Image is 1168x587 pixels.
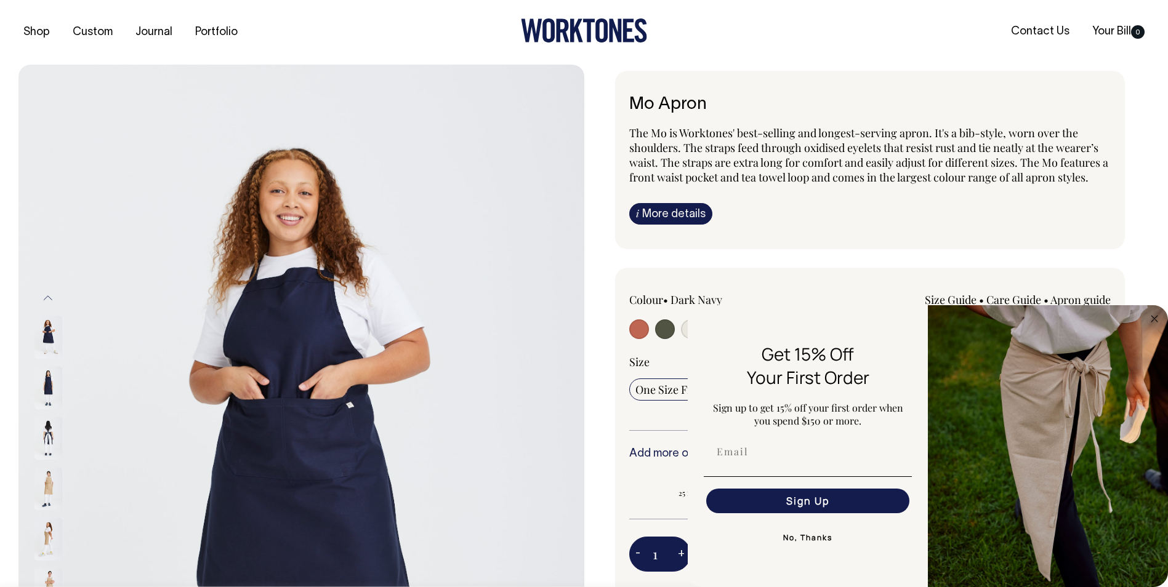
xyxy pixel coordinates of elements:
span: 5% OFF [635,473,778,488]
div: Colour [629,292,822,307]
img: underline [704,476,912,477]
a: Custom [68,22,118,42]
button: + [672,542,691,567]
span: 25 more to apply [635,488,778,498]
button: - [629,542,646,567]
a: Contact Us [1006,22,1074,42]
img: dark-navy [34,417,62,460]
a: Your Bill0 [1087,22,1150,42]
h6: Mo Apron [629,95,1111,114]
div: Size [629,354,1111,369]
a: iMore details [629,203,712,225]
span: The Mo is Worktones' best-selling and longest-serving apron. It's a bib-style, worn over the shou... [629,126,1108,185]
span: One Size Fits All [635,382,714,397]
span: Your First Order [747,365,869,389]
a: Size Guide [925,292,977,307]
a: Journal [131,22,177,42]
img: khaki [34,467,62,510]
img: 5e34ad8f-4f05-4173-92a8-ea475ee49ac9.jpeg [928,305,1168,587]
input: One Size Fits All [629,378,720,401]
span: i [636,207,639,220]
h6: Add more of this item or any of our other to save [629,448,1111,460]
img: khaki [34,517,62,561]
button: Previous [39,284,57,312]
span: • [979,292,984,307]
img: dark-navy [34,366,62,409]
a: Apron guide [1050,292,1111,307]
input: Email [706,439,909,464]
button: Close dialog [1147,311,1162,326]
span: • [1044,292,1049,307]
a: Care Guide [986,292,1041,307]
div: FLYOUT Form [688,305,1168,587]
button: Sign Up [706,489,909,513]
span: Get 15% Off [762,342,854,365]
span: 0 [1131,25,1145,39]
span: Sign up to get 15% off your first order when you spend $150 or more. [713,401,903,427]
input: 5% OFF 25 more to apply [629,469,784,501]
span: • [663,292,668,307]
img: dark-navy [34,316,62,359]
a: Portfolio [190,22,243,42]
label: Dark Navy [671,292,722,307]
a: Shop [18,22,55,42]
button: No, Thanks [704,525,912,550]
